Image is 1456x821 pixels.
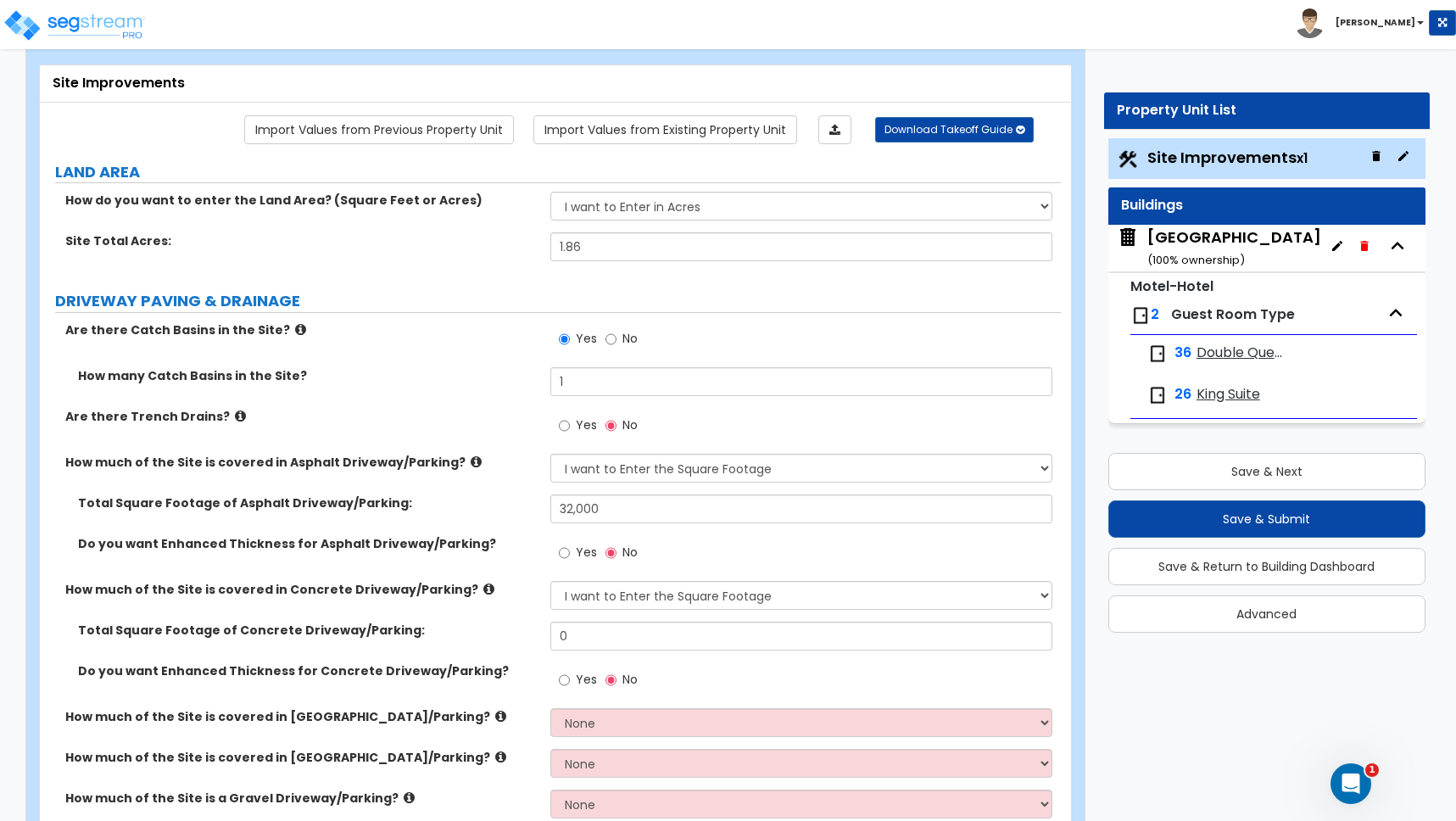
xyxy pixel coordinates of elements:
[65,581,538,598] label: How much of the Site is covered in Concrete Driveway/Parking?
[559,671,570,690] input: Yes
[1108,453,1425,490] button: Save & Next
[875,117,1034,142] button: Download Takeoff Guide
[1121,196,1413,215] div: Buildings
[1117,226,1321,270] span: Fairfield Inn
[78,494,538,511] label: Total Square Footage of Asphalt Driveway/Parking:
[605,330,616,349] input: No
[1365,763,1379,777] span: 1
[1108,548,1425,585] button: Save & Return to Building Dashboard
[1130,305,1151,326] img: door.png
[78,662,538,679] label: Do you want Enhanced Thickness for Concrete Driveway/Parking?
[1197,385,1260,405] span: King Suite
[65,790,538,807] label: How much of the Site is a Gravel Driveway/Parking?
[483,583,494,595] i: click for more info!
[78,622,538,639] label: Total Square Footage of Concrete Driveway/Parking:
[1197,343,1286,363] span: Double Queen
[1108,595,1425,633] button: Advanced
[53,74,1058,93] div: Site Improvements
[55,290,1061,312] label: DRIVEWAY PAVING & DRAINAGE
[605,416,616,435] input: No
[78,367,538,384] label: How many Catch Basins in the Site?
[404,791,415,804] i: click for more info!
[1295,8,1325,38] img: avatar.png
[1117,148,1139,170] img: Construction.png
[533,115,797,144] a: Import the dynamic attribute values from existing properties.
[65,321,538,338] label: Are there Catch Basins in the Site?
[495,710,506,723] i: click for more info!
[295,323,306,336] i: click for more info!
[65,192,538,209] label: How do you want to enter the Land Area? (Square Feet or Acres)
[1297,149,1308,167] small: x1
[1174,385,1191,405] span: 26
[65,232,538,249] label: Site Total Acres:
[65,454,538,471] label: How much of the Site is covered in Asphalt Driveway/Parking?
[622,671,638,688] span: No
[818,115,851,144] a: Import the dynamic attributes value through Excel sheet
[65,749,538,766] label: How much of the Site is covered in [GEOGRAPHIC_DATA]/Parking?
[495,751,506,763] i: click for more info!
[605,671,616,690] input: No
[78,535,538,552] label: Do you want Enhanced Thickness for Asphalt Driveway/Parking?
[244,115,514,144] a: Import the dynamic attribute values from previous properties.
[1147,147,1308,168] span: Site Improvements
[471,455,482,468] i: click for more info!
[622,416,638,433] span: No
[1151,304,1159,324] span: 2
[1147,226,1321,270] div: [GEOGRAPHIC_DATA]
[1336,16,1415,29] b: [PERSON_NAME]
[1147,252,1245,268] small: ( 100 % ownership)
[576,544,597,561] span: Yes
[1174,343,1191,363] span: 36
[622,330,638,347] span: No
[1330,763,1371,804] iframe: Intercom live chat
[65,408,538,425] label: Are there Trench Drains?
[576,671,597,688] span: Yes
[605,544,616,562] input: No
[1117,101,1417,120] div: Property Unit List
[576,330,597,347] span: Yes
[559,330,570,349] input: Yes
[1147,343,1168,364] img: door.png
[1147,385,1168,405] img: door.png
[55,161,1061,183] label: LAND AREA
[3,8,147,42] img: logo_pro_r.png
[1117,226,1139,249] img: building.svg
[1130,276,1213,296] small: Motel-Hotel
[559,544,570,562] input: Yes
[1171,304,1295,324] span: Guest Room Type
[235,410,246,422] i: click for more info!
[559,416,570,435] input: Yes
[65,708,538,725] label: How much of the Site is covered in [GEOGRAPHIC_DATA]/Parking?
[884,122,1013,137] span: Download Takeoff Guide
[576,416,597,433] span: Yes
[1108,500,1425,538] button: Save & Submit
[622,544,638,561] span: No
